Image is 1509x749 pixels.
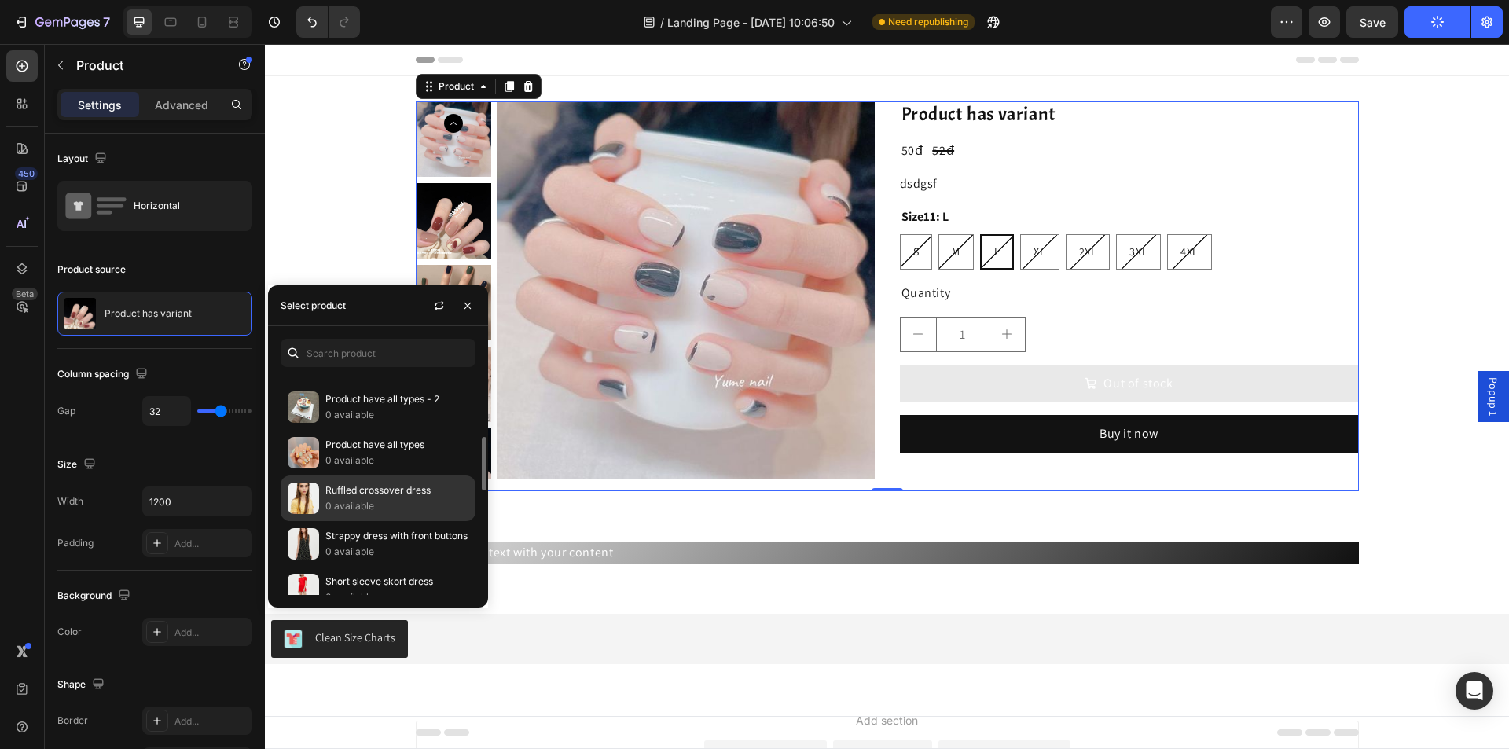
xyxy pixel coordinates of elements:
[57,454,99,475] div: Size
[671,274,725,307] input: quantity
[660,14,664,31] span: /
[288,391,319,423] img: collections
[635,238,1094,260] div: Quantity
[585,668,659,685] span: Add section
[76,56,210,75] p: Product
[635,96,660,118] div: 50₫
[57,364,151,385] div: Column spacing
[288,528,319,560] img: collections
[725,274,760,307] button: increment
[888,15,968,29] span: Need republishing
[143,487,251,516] input: Auto
[769,200,780,215] span: XL
[78,97,122,113] p: Settings
[687,200,696,215] span: M
[179,403,198,422] button: Carousel Next Arrow
[666,96,691,118] div: 52₫
[667,14,835,31] span: Landing Page - [DATE] 10:06:50
[648,200,655,215] span: S
[281,339,475,367] input: Search in Settings & Advanced
[835,380,894,399] div: Buy it now
[57,494,83,509] div: Width
[174,714,248,729] div: Add...
[174,537,248,551] div: Add...
[839,330,908,349] div: Out of stock
[325,437,468,453] p: Product have all types
[1456,672,1493,710] div: Open Intercom Messenger
[814,200,832,215] span: 2XL
[296,6,360,38] div: Undo/Redo
[134,188,229,224] div: Horizontal
[57,263,126,277] div: Product source
[325,407,468,423] p: 0 available
[288,437,319,468] img: collections
[1221,333,1236,372] span: Popup 1
[57,714,88,728] div: Border
[105,308,192,319] p: Product has variant
[15,167,38,180] div: 450
[155,97,208,113] p: Advanced
[6,576,143,614] button: Clean Size Charts
[288,574,319,605] img: collections
[635,371,1094,409] button: Buy it now
[865,200,883,215] span: 3XL
[57,149,110,170] div: Layout
[635,131,674,148] p: dsdgsf
[57,404,75,418] div: Gap
[151,497,1094,520] div: Replace this text with your content
[64,298,96,329] img: product feature img
[57,586,134,607] div: Background
[325,574,468,589] p: Short sleeve skort dress
[916,200,934,215] span: 4XL
[325,528,468,544] p: Strappy dress with front buttons
[57,536,94,550] div: Padding
[1360,16,1386,29] span: Save
[265,44,1509,749] iframe: Design area
[729,200,736,215] span: L
[6,6,117,38] button: 7
[325,391,468,407] p: Product have all types - 2
[1346,6,1398,38] button: Save
[325,544,468,560] p: 0 available
[57,674,108,696] div: Shape
[635,321,1094,358] button: Out of stock
[171,35,212,50] div: Product
[57,625,82,639] div: Color
[636,274,671,307] button: decrement
[325,483,468,498] p: Ruffled crossover dress
[325,589,468,605] p: 0 available
[635,57,1094,83] h2: Product has variant
[12,288,38,300] div: Beta
[325,453,468,468] p: 0 available
[179,70,198,89] button: Carousel Back Arrow
[50,586,130,602] div: Clean Size Charts
[288,483,319,514] img: collections
[174,626,248,640] div: Add...
[103,13,110,31] p: 7
[635,162,685,184] legend: Size11: L
[143,397,190,425] input: Auto
[325,498,468,514] p: 0 available
[281,299,346,313] div: Select product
